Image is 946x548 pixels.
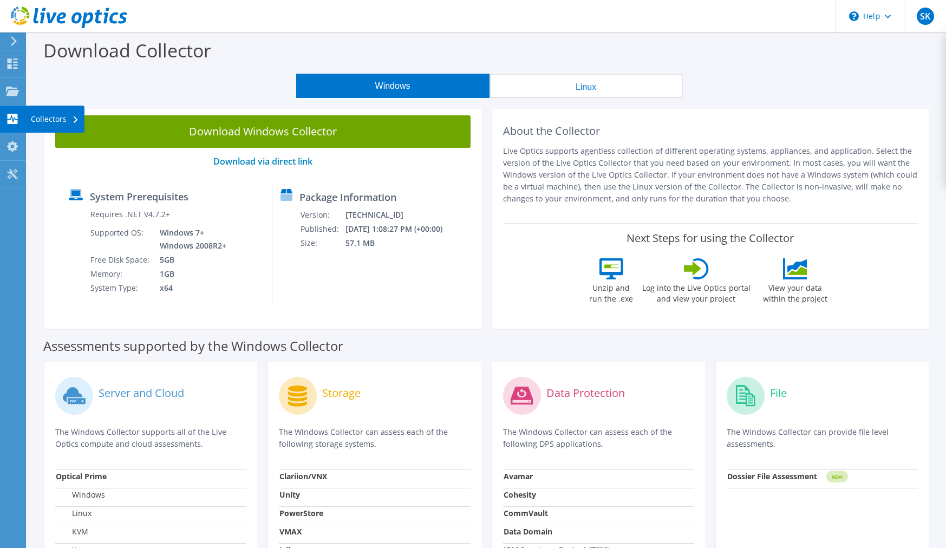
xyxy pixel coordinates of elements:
div: Collectors [25,106,84,133]
label: File [770,388,787,399]
td: System Type: [90,281,152,295]
td: Published: [300,222,345,236]
td: [TECHNICAL_ID] [345,208,457,222]
label: Server and Cloud [99,388,184,399]
td: 5GB [152,253,229,267]
strong: Dossier File Assessment [727,471,817,481]
label: Assessments supported by the Windows Collector [43,341,343,351]
label: Linux [56,508,92,519]
td: Memory: [90,267,152,281]
label: System Prerequisites [90,191,188,202]
strong: PowerStore [279,508,323,518]
label: Log into the Live Optics portal and view your project [642,279,751,304]
strong: Optical Prime [56,471,107,481]
a: Download via direct link [213,155,312,167]
p: The Windows Collector can assess each of the following DPS applications. [503,426,694,450]
td: Windows 7+ Windows 2008R2+ [152,226,229,253]
label: Next Steps for using the Collector [627,232,794,245]
td: 57.1 MB [345,236,457,250]
label: View your data within the project [756,279,834,304]
p: The Windows Collector can provide file level assessments. [727,426,918,450]
td: Supported OS: [90,226,152,253]
strong: CommVault [504,508,548,518]
td: Free Disk Space: [90,253,152,267]
p: Live Optics supports agentless collection of different operating systems, appliances, and applica... [503,145,918,205]
svg: \n [849,11,859,21]
td: x64 [152,281,229,295]
tspan: NEW! [831,474,842,480]
label: KVM [56,526,88,537]
td: [DATE] 1:08:27 PM (+00:00) [345,222,457,236]
p: The Windows Collector can assess each of the following storage systems. [279,426,470,450]
td: Size: [300,236,345,250]
strong: Cohesity [504,490,536,500]
span: SK [917,8,934,25]
td: Version: [300,208,345,222]
strong: Clariion/VNX [279,471,327,481]
label: Package Information [299,192,396,203]
strong: VMAX [279,526,302,537]
strong: Unity [279,490,300,500]
label: Windows [56,490,105,500]
button: Windows [296,74,490,98]
label: Storage [322,388,361,399]
strong: Data Domain [504,526,552,537]
a: Download Windows Collector [55,115,471,148]
button: Linux [490,74,683,98]
label: Data Protection [546,388,625,399]
label: Requires .NET V4.7.2+ [90,209,170,220]
label: Download Collector [43,38,211,63]
p: The Windows Collector supports all of the Live Optics compute and cloud assessments. [55,426,246,450]
strong: Avamar [504,471,533,481]
label: Unzip and run the .exe [586,279,636,304]
td: 1GB [152,267,229,281]
h2: About the Collector [503,125,918,138]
